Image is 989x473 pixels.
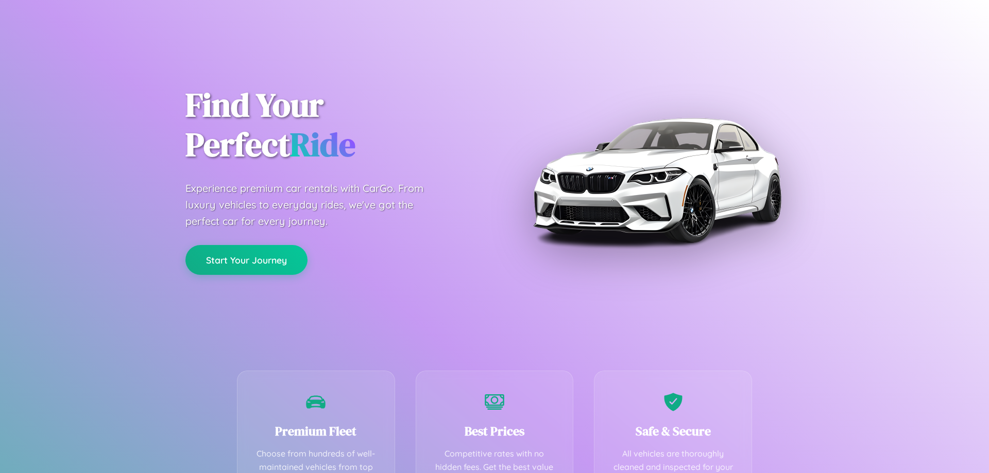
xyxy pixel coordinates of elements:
[610,423,736,440] h3: Safe & Secure
[290,122,355,167] span: Ride
[528,51,786,309] img: Premium BMW car rental vehicle
[185,245,308,275] button: Start Your Journey
[432,423,558,440] h3: Best Prices
[185,180,443,230] p: Experience premium car rentals with CarGo. From luxury vehicles to everyday rides, we've got the ...
[253,423,379,440] h3: Premium Fleet
[185,85,479,165] h1: Find Your Perfect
